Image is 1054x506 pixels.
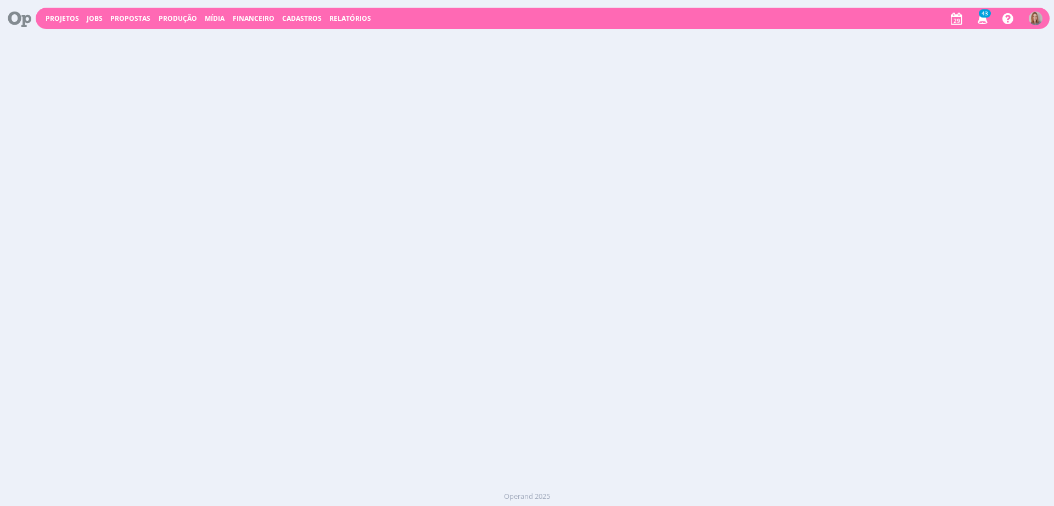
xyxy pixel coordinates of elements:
button: Financeiro [229,14,278,23]
span: Propostas [110,14,150,23]
button: Jobs [83,14,106,23]
a: Mídia [205,14,225,23]
span: Cadastros [282,14,322,23]
button: A [1028,9,1043,28]
button: 43 [971,9,993,29]
a: Projetos [46,14,79,23]
span: 43 [979,9,991,18]
button: Produção [155,14,200,23]
button: Propostas [107,14,154,23]
button: Mídia [201,14,228,23]
a: Financeiro [233,14,274,23]
button: Relatórios [326,14,374,23]
a: Relatórios [329,14,371,23]
button: Projetos [42,14,82,23]
a: Produção [159,14,197,23]
img: A [1029,12,1042,25]
button: Cadastros [279,14,325,23]
a: Jobs [87,14,103,23]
